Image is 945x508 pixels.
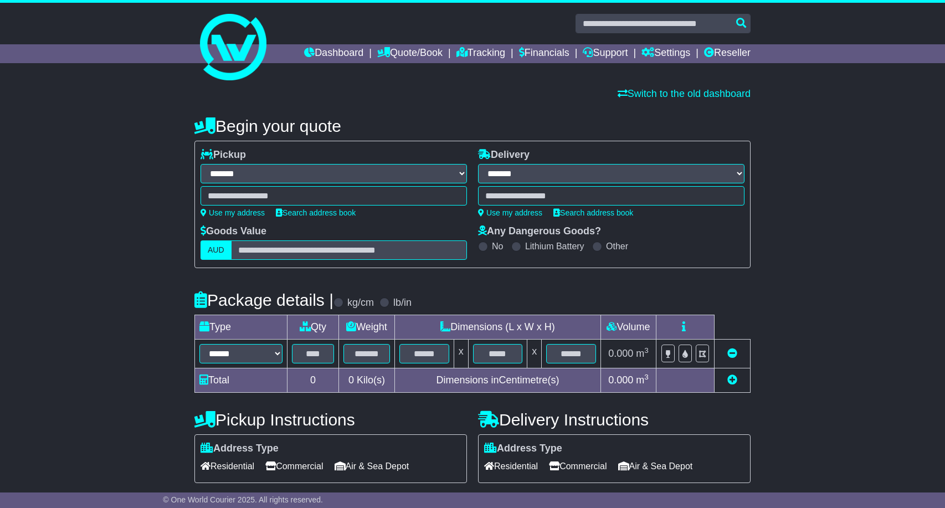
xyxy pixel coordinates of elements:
a: Quote/Book [377,44,443,63]
td: Type [195,315,287,340]
h4: Pickup Instructions [194,410,467,429]
a: Tracking [456,44,505,63]
td: x [527,340,542,368]
td: Dimensions (L x W x H) [394,315,600,340]
label: Other [606,241,628,252]
a: Settings [641,44,690,63]
a: Dashboard [304,44,363,63]
label: Goods Value [201,225,266,238]
td: Kilo(s) [339,368,395,393]
label: Address Type [484,443,562,455]
label: Pickup [201,149,246,161]
a: Remove this item [727,348,737,359]
span: m [636,348,649,359]
a: Search address book [553,208,633,217]
label: Address Type [201,443,279,455]
a: Use my address [478,208,542,217]
label: AUD [201,240,232,260]
td: Dimensions in Centimetre(s) [394,368,600,393]
span: 0.000 [608,348,633,359]
sup: 3 [644,373,649,381]
td: Qty [287,315,339,340]
a: Add new item [727,374,737,386]
h4: Delivery Instructions [478,410,751,429]
a: Switch to the old dashboard [618,88,751,99]
span: 0.000 [608,374,633,386]
td: Volume [600,315,656,340]
span: Air & Sea Depot [335,458,409,475]
label: Delivery [478,149,530,161]
sup: 3 [644,346,649,355]
a: Reseller [704,44,751,63]
h4: Begin your quote [194,117,751,135]
label: kg/cm [347,297,374,309]
a: Financials [519,44,569,63]
a: Search address book [276,208,356,217]
span: 0 [348,374,354,386]
span: Commercial [265,458,323,475]
h4: Package details | [194,291,333,309]
td: Weight [339,315,395,340]
span: Residential [201,458,254,475]
label: Any Dangerous Goods? [478,225,601,238]
td: 0 [287,368,339,393]
label: Lithium Battery [525,241,584,252]
label: lb/in [393,297,412,309]
span: © One World Courier 2025. All rights reserved. [163,495,323,504]
a: Use my address [201,208,265,217]
label: No [492,241,503,252]
span: Commercial [549,458,607,475]
span: Residential [484,458,538,475]
td: Total [195,368,287,393]
a: Support [583,44,628,63]
span: Air & Sea Depot [618,458,693,475]
span: m [636,374,649,386]
td: x [454,340,468,368]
